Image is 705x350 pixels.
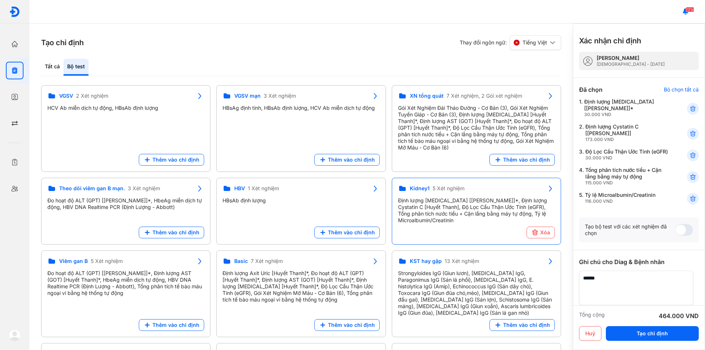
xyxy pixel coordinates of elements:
span: Kidney1 [410,185,430,192]
span: 1 Xét nghiệm [248,185,279,192]
div: 1. [579,98,669,118]
h3: Xác nhận chỉ định [579,36,641,46]
div: Strongyloides IgG (Giun lươn), [MEDICAL_DATA] IgG, Paragonimus IgG (Sán lá phổi), [MEDICAL_DATA] ... [398,270,555,316]
span: Theo dõi viêm gan B mạn. [59,185,125,192]
div: 173.000 VND [585,137,669,142]
span: Tiếng Việt [523,39,547,46]
div: Gói Xét Nghiệm Đái Tháo Đường - Cơ Bản (3), Gói Xét Nghiệm Tuyến Giáp - Cơ Bản (3), Định lượng [M... [398,105,555,151]
button: Thêm vào chỉ định [314,319,380,331]
span: Thêm vào chỉ định [328,156,375,163]
div: 30.000 VND [584,112,669,118]
span: 5 Xét nghiệm [433,185,464,192]
img: logo [9,6,20,17]
span: KST hay gặp [410,258,442,264]
div: Tổng cộng [579,311,605,320]
span: HBV [234,185,245,192]
span: 13 Xét nghiệm [445,258,479,264]
span: 5 Xét nghiệm [91,258,123,264]
div: [PERSON_NAME] [597,55,665,61]
div: Định lượng Cystatin C [[PERSON_NAME]] [585,123,669,142]
span: 7 Xét nghiệm [251,258,283,264]
span: 7 Xét nghiệm, 2 Gói xét nghiệm [446,93,522,99]
span: Viêm gan B [59,258,88,264]
div: HBsAg định tính, HBsAb định lượng, HCV Ab miễn dịch tự động [223,105,379,111]
div: Độ Lọc Cầu Thận Ước Tính (eGFR) [585,148,668,161]
span: Xóa [540,229,550,236]
div: Bỏ chọn tất cả [664,86,699,93]
span: Thêm vào chỉ định [328,229,375,236]
button: Thêm vào chỉ định [139,227,204,238]
div: 3. [579,148,669,161]
span: Thêm vào chỉ định [503,156,550,163]
span: 2 Xét nghiệm [76,93,108,99]
div: Đo hoạt độ ALT (GPT) [[PERSON_NAME]]*, Định lượng AST (GOT) [Huyết Thanh]*, HbeAg miễn dịch tự độ... [47,270,204,296]
button: Thêm vào chỉ định [139,319,204,331]
div: Đo hoạt độ ALT (GPT) [[PERSON_NAME]]*, HbeAg miễn dịch tự động, HBV DNA Realtime PCR (Định Lượng ... [47,197,204,210]
span: Thêm vào chỉ định [503,322,550,328]
div: HBsAb định lượng [223,197,379,204]
span: VGSV mạn [234,93,261,99]
button: Huỷ [579,326,601,341]
div: Tất cả [41,59,64,76]
div: 4. [579,167,669,186]
div: Định lượng Axit Uric [Huyết Thanh]*, Đo hoạt độ ALT (GPT) [Huyết Thanh]*, Định lượng AST (GOT) [H... [223,270,379,303]
div: 116.000 VND [585,198,655,204]
button: Thêm vào chỉ định [314,227,380,238]
div: Tỷ lệ Microalbumin/Creatinin [585,192,655,204]
div: Ghi chú cho Diag & Bệnh nhân [579,257,699,266]
div: [DEMOGRAPHIC_DATA] - [DATE] [597,61,665,67]
div: Tổng phân tích nước tiểu + Cặn lắng bằng máy tự động [585,167,669,186]
button: Thêm vào chỉ định [139,154,204,166]
div: Định lượng [MEDICAL_DATA] [[PERSON_NAME]]* [584,98,669,118]
div: Bộ test [64,59,88,76]
img: logo [9,329,21,341]
div: 464.000 VND [659,311,699,320]
span: Thêm vào chỉ định [152,322,199,328]
span: VGSV [59,93,73,99]
div: HCV Ab miễn dịch tự động, HBsAb định lượng [47,105,204,111]
span: Basic [234,258,248,264]
span: Thêm vào chỉ định [152,156,199,163]
button: Tạo chỉ định [606,326,699,341]
div: Tạo bộ test với các xét nghiệm đã chọn [585,223,675,237]
div: Thay đổi ngôn ngữ: [460,35,561,50]
span: XN tổng quát [410,93,444,99]
span: 173 [686,7,694,12]
div: Đã chọn [579,85,603,94]
h3: Tạo chỉ định [41,37,84,48]
button: Xóa [527,227,555,238]
span: Thêm vào chỉ định [152,229,199,236]
div: 5. [579,192,669,204]
span: 3 Xét nghiệm [128,185,160,192]
div: Định lượng [MEDICAL_DATA] [[PERSON_NAME]]*, Định lượng Cystatin C [Huyết Thanh], Độ Lọc Cầu Thận ... [398,197,555,224]
button: Thêm vào chỉ định [489,154,555,166]
span: 3 Xét nghiệm [264,93,296,99]
div: 2. [579,123,669,142]
span: Thêm vào chỉ định [328,322,375,328]
button: Thêm vào chỉ định [314,154,380,166]
div: 115.000 VND [585,180,669,186]
div: 30.000 VND [585,155,668,161]
button: Thêm vào chỉ định [489,319,555,331]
